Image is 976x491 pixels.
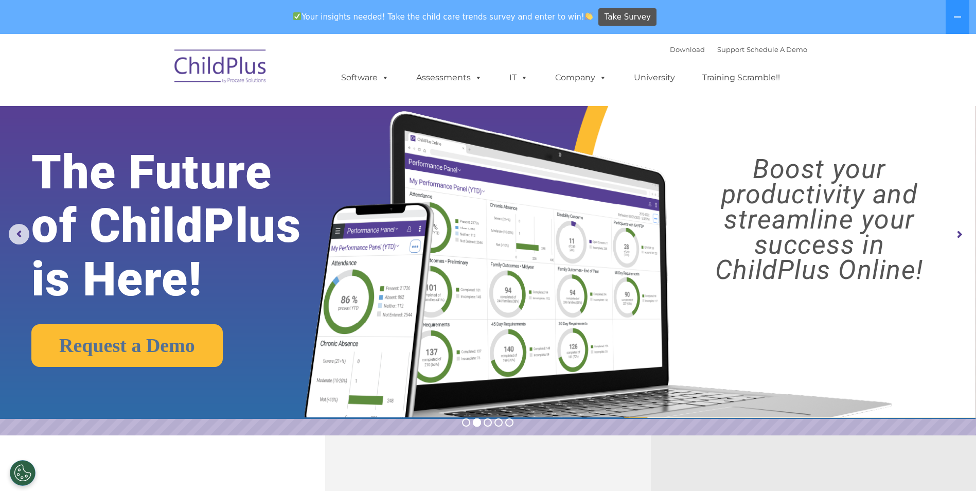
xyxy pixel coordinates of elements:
[545,67,617,88] a: Company
[406,67,492,88] a: Assessments
[143,68,174,76] span: Last name
[10,460,36,486] button: Cookies Settings
[692,67,790,88] a: Training Scramble!!
[670,45,807,54] font: |
[675,156,964,283] rs-layer: Boost your productivity and streamline your success in ChildPlus Online!
[289,7,597,27] span: Your insights needed! Take the child care trends survey and enter to win!
[747,45,807,54] a: Schedule A Demo
[670,45,705,54] a: Download
[31,324,223,367] a: Request a Demo
[605,8,651,26] span: Take Survey
[624,67,685,88] a: University
[499,67,538,88] a: IT
[293,12,301,20] img: ✅
[31,146,343,306] rs-layer: The Future of ChildPlus is Here!
[169,42,272,94] img: ChildPlus by Procare Solutions
[598,8,656,26] a: Take Survey
[585,12,593,20] img: 👏
[331,67,399,88] a: Software
[143,110,187,118] span: Phone number
[717,45,744,54] a: Support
